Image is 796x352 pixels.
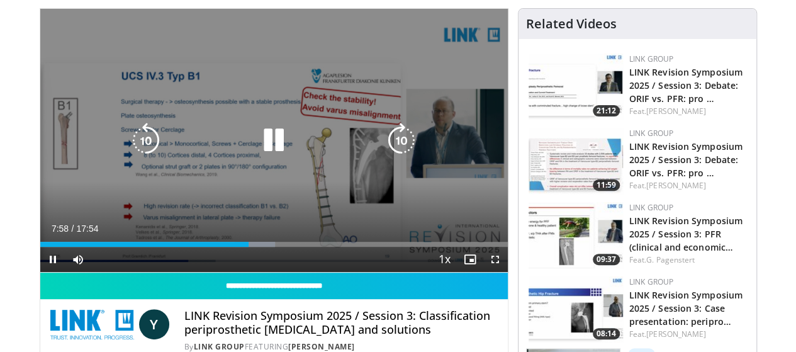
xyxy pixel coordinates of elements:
[629,128,674,139] a: LINK Group
[646,254,695,265] a: G. Pagenstert
[76,224,98,234] span: 17:54
[646,180,706,191] a: [PERSON_NAME]
[593,105,620,116] span: 21:12
[50,309,134,339] img: LINK Group
[40,247,65,272] button: Pause
[629,202,674,213] a: LINK Group
[432,247,457,272] button: Playback Rate
[194,341,245,352] a: LINK Group
[629,254,746,266] div: Feat.
[72,224,74,234] span: /
[40,242,508,247] div: Progress Bar
[457,247,483,272] button: Enable picture-in-picture mode
[529,276,623,343] img: d3fac57f-0037-451e-893d-72d5282cfc85.150x105_q85_crop-smart_upscale.jpg
[629,276,674,287] a: LINK Group
[629,329,746,340] div: Feat.
[529,128,623,194] img: b9288c66-1719-4b4d-a011-26ee5e03ef9b.150x105_q85_crop-smart_upscale.jpg
[629,66,743,105] a: LINK Revision Symposium 2025 / Session 3: Debate: ORIF vs. PFR: pro …
[629,289,743,327] a: LINK Revision Symposium 2025 / Session 3: Case presentation: peripro…
[526,16,617,31] h4: Related Videos
[646,106,706,116] a: [PERSON_NAME]
[529,202,623,268] a: 09:37
[288,341,355,352] a: [PERSON_NAME]
[184,309,498,336] h4: LINK Revision Symposium 2025 / Session 3: Classification periprosthetic [MEDICAL_DATA] and solutions
[40,9,508,273] video-js: Video Player
[629,54,674,64] a: LINK Group
[629,180,746,191] div: Feat.
[629,106,746,117] div: Feat.
[629,215,743,253] a: LINK Revision Symposium 2025 / Session 3: PFR (clinical and economic…
[529,202,623,268] img: 8cf25ad0-6f09-493b-a8bd-31c889080160.150x105_q85_crop-smart_upscale.jpg
[593,254,620,265] span: 09:37
[529,276,623,343] a: 08:14
[529,54,623,120] a: 21:12
[529,54,623,120] img: 3d38f83b-9379-4a04-8d2a-971632916aaa.150x105_q85_crop-smart_upscale.jpg
[593,179,620,191] span: 11:59
[52,224,69,234] span: 7:58
[139,309,169,339] a: Y
[65,247,91,272] button: Mute
[629,140,743,179] a: LINK Revision Symposium 2025 / Session 3: Debate: ORIF vs. PFR: pro …
[646,329,706,339] a: [PERSON_NAME]
[483,247,508,272] button: Fullscreen
[529,128,623,194] a: 11:59
[593,328,620,339] span: 08:14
